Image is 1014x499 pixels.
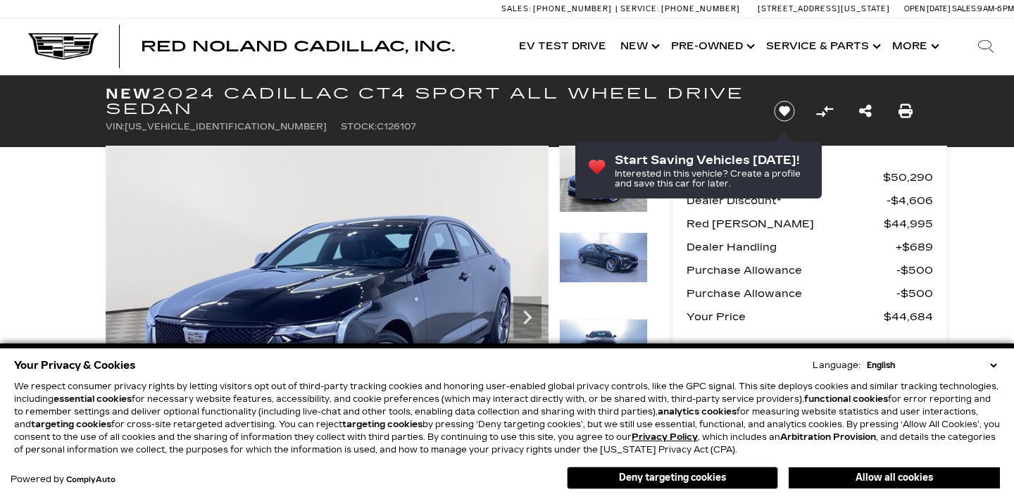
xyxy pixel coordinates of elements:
[661,4,740,13] span: [PHONE_NUMBER]
[341,122,377,132] span: Stock:
[559,319,648,369] img: New 2024 Black Raven Cadillac Sport image 3
[377,122,416,132] span: C126107
[513,296,542,339] div: Next
[883,168,933,187] span: $50,290
[896,237,933,257] span: $689
[952,4,977,13] span: Sales:
[687,284,933,303] a: Purchase Allowance $500
[687,191,887,210] span: Dealer Discount*
[687,237,933,257] a: Dealer Handling $689
[687,168,883,187] span: MSRP
[615,5,744,13] a: Service: [PHONE_NUMBER]
[106,86,750,117] h1: 2024 Cadillac CT4 Sport All Wheel Drive Sedan
[899,101,913,121] a: Print this New 2024 Cadillac CT4 Sport All Wheel Drive Sedan
[813,361,860,369] div: Language:
[769,100,800,122] button: Save vehicle
[804,394,888,404] strong: functional cookies
[859,101,872,121] a: Share this New 2024 Cadillac CT4 Sport All Wheel Drive Sedan
[977,4,1014,13] span: 9 AM-6 PM
[106,122,125,132] span: VIN:
[512,18,613,75] a: EV Test Drive
[125,122,327,132] span: [US_VEHICLE_IDENTIFICATION_NUMBER]
[759,18,885,75] a: Service & Parts
[559,146,648,213] img: New 2024 Black Raven Cadillac Sport image 1
[106,85,152,102] strong: New
[31,419,111,429] strong: targeting cookies
[14,380,1000,456] p: We respect consumer privacy rights by letting visitors opt out of third-party tracking cookies an...
[687,214,884,234] span: Red [PERSON_NAME]
[884,214,933,234] span: $44,995
[814,101,835,122] button: Compare vehicle
[687,284,896,303] span: Purchase Allowance
[885,18,944,75] button: More
[559,232,648,283] img: New 2024 Black Raven Cadillac Sport image 2
[141,39,455,53] a: Red Noland Cadillac, Inc.
[533,4,612,13] span: [PHONE_NUMBER]
[758,4,890,13] a: [STREET_ADDRESS][US_STATE]
[658,407,737,417] strong: analytics cookies
[780,432,876,442] strong: Arbitration Provision
[501,5,615,13] a: Sales: [PHONE_NUMBER]
[54,394,132,404] strong: essential cookies
[687,168,933,187] a: MSRP $50,290
[28,33,99,60] img: Cadillac Dark Logo with Cadillac White Text
[613,18,664,75] a: New
[567,467,778,489] button: Deny targeting cookies
[789,467,1000,488] button: Allow all cookies
[687,214,933,234] a: Red [PERSON_NAME] $44,995
[501,4,531,13] span: Sales:
[14,355,136,375] span: Your Privacy & Cookies
[106,146,549,478] img: New 2024 Black Raven Cadillac Sport image 1
[632,432,698,442] a: Privacy Policy
[620,4,659,13] span: Service:
[687,237,896,257] span: Dealer Handling
[66,476,115,484] a: ComplyAuto
[141,38,455,55] span: Red Noland Cadillac, Inc.
[884,307,933,327] span: $44,684
[687,307,933,327] a: Your Price $44,684
[664,18,759,75] a: Pre-Owned
[342,419,423,429] strong: targeting cookies
[687,307,884,327] span: Your Price
[11,475,115,484] div: Powered by
[904,4,951,13] span: Open [DATE]
[687,260,896,280] span: Purchase Allowance
[687,191,933,210] a: Dealer Discount* $4,606
[687,260,933,280] a: Purchase Allowance $500
[887,191,933,210] span: $4,606
[896,260,933,280] span: $500
[896,284,933,303] span: $500
[863,359,1000,372] select: Language Select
